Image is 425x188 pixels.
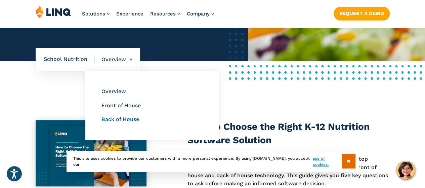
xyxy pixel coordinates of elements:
a: Back of House [101,116,139,122]
img: Nutrition Buyers Guide Thumbnail [36,120,146,186]
a: Request a Demo [334,7,390,20]
a: Front of House [101,102,141,109]
nav: Button Navigation [334,5,390,20]
nav: Primary Navigation [82,5,214,28]
span: Solutions [82,11,105,17]
a: Solutions [82,11,110,17]
div: This site uses cookies to provide our customers with a more personal experience. By using [DOMAIN... [67,151,359,172]
span: Resources [150,11,176,17]
h3: How to Choose the Right K-12 Nutrition Software Solution [187,120,390,147]
a: Company [187,11,214,17]
img: LINQ | K‑12 Software [36,5,71,18]
li: Overview [95,48,132,71]
a: Overview [101,88,126,95]
a: Resources [150,11,180,17]
button: Hello, have a question? Let’s chat. [396,161,415,180]
span: Company [187,11,210,17]
span: School Nutrition [44,55,95,63]
a: Experience [116,11,143,17]
a: use of cookies. [313,155,341,167]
